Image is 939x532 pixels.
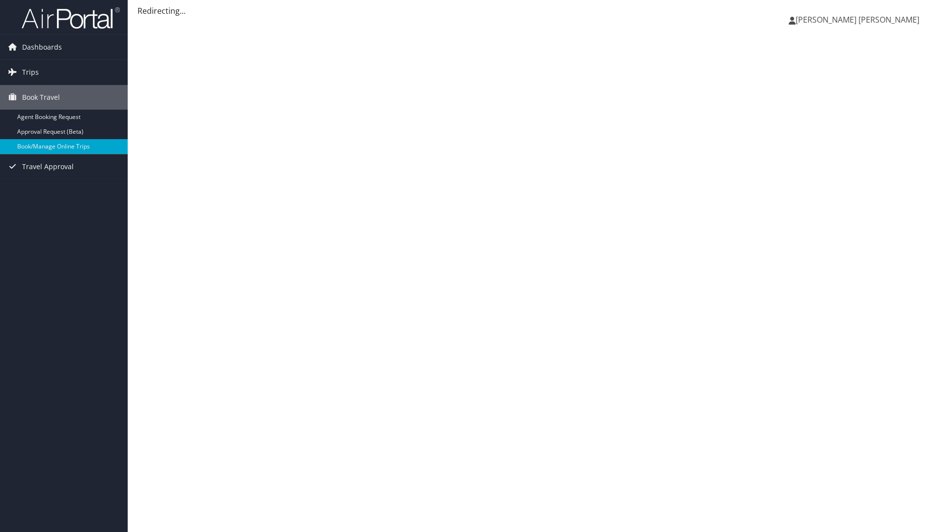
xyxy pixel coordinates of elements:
span: Travel Approval [22,154,74,179]
a: [PERSON_NAME] [PERSON_NAME] [789,5,929,34]
span: Trips [22,60,39,85]
img: airportal-logo.png [22,6,120,30]
span: Book Travel [22,85,60,110]
span: Dashboards [22,35,62,59]
span: [PERSON_NAME] [PERSON_NAME] [796,14,919,25]
div: Redirecting... [138,5,929,17]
